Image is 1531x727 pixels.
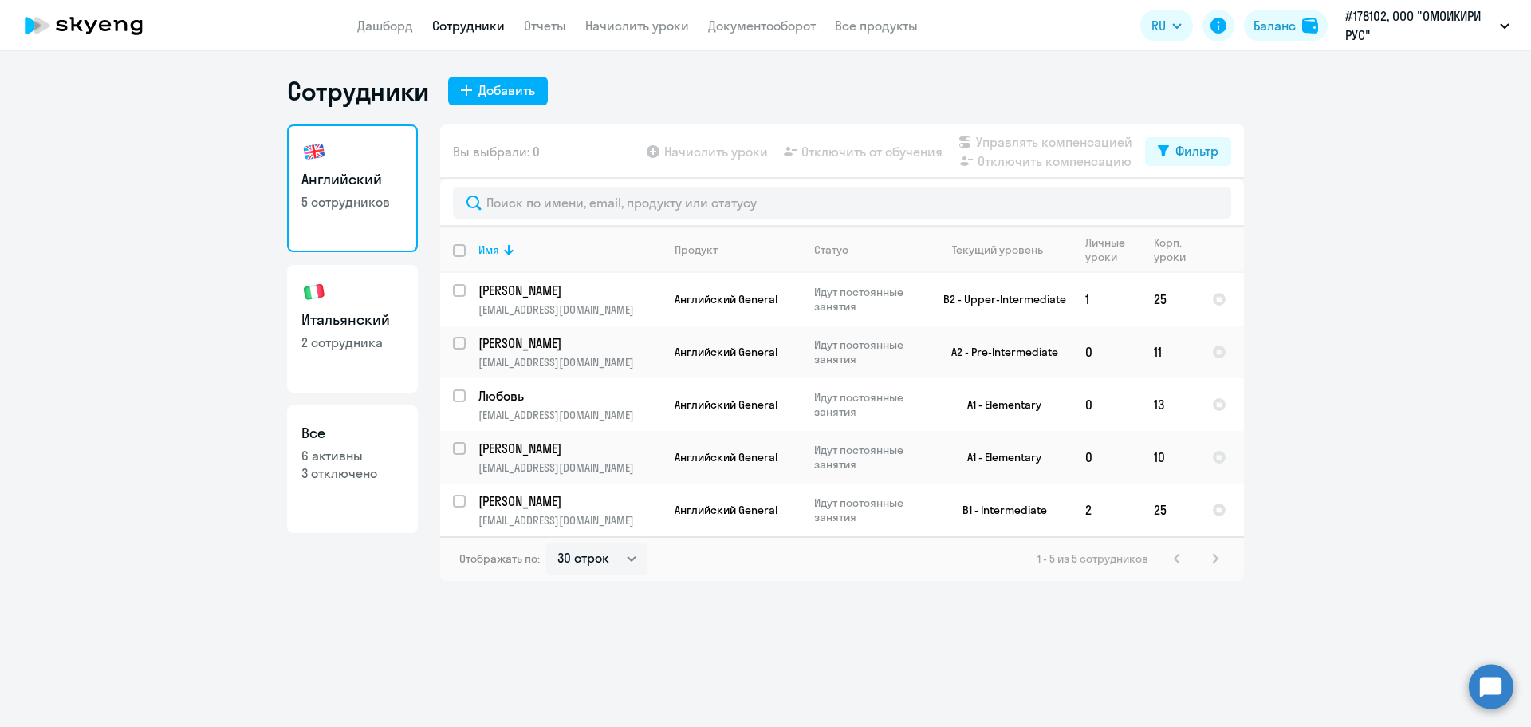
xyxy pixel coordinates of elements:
[1141,326,1199,378] td: 11
[814,390,923,419] p: Идут постоянные занятия
[478,334,659,352] p: [PERSON_NAME]
[924,431,1072,484] td: A1 - Elementary
[675,243,801,257] div: Продукт
[675,397,777,412] span: Английский General
[924,484,1072,536] td: B1 - Intermediate
[835,18,918,34] a: Все продукты
[301,447,403,464] p: 6 активны
[675,292,777,306] span: Английский General
[1337,6,1517,45] button: #178102, ООО "ОМОИКИРИ РУС"
[287,124,418,252] a: Английский5 сотрудников
[301,334,403,351] p: 2 сотрудника
[287,405,418,533] a: Все6 активны3 отключено
[585,18,689,34] a: Начислить уроки
[924,378,1072,431] td: A1 - Elementary
[432,18,505,34] a: Сотрудники
[1072,326,1141,378] td: 0
[1145,137,1231,166] button: Фильтр
[814,496,923,524] p: Идут постоянные занятия
[301,139,327,164] img: english
[1140,10,1193,41] button: RU
[301,464,403,482] p: 3 отключено
[1085,235,1130,264] div: Личные уроки
[1072,431,1141,484] td: 0
[1072,484,1141,536] td: 2
[478,81,535,100] div: Добавить
[287,265,418,393] a: Итальянский2 сотрудника
[459,551,540,566] span: Отображать по:
[708,18,816,34] a: Документооборот
[478,334,661,352] a: [PERSON_NAME]
[814,285,923,314] p: Идут постоянные занятия
[301,279,327,305] img: italian
[814,443,923,472] p: Идут постоянные занятия
[357,18,413,34] a: Дашборд
[478,387,661,405] a: Любовь
[301,423,403,444] h3: Все
[301,193,403,211] p: 5 сотрудников
[1154,235,1198,264] div: Корп. уроки
[675,345,777,359] span: Английский General
[478,513,661,527] p: [EMAIL_ADDRESS][DOMAIN_NAME]
[478,243,661,257] div: Имя
[1141,431,1199,484] td: 10
[1154,235,1188,264] div: Корп. уроки
[1141,378,1199,431] td: 13
[478,387,659,405] p: Любовь
[814,243,923,257] div: Статус
[1037,551,1148,566] span: 1 - 5 из 5 сотрудников
[478,282,661,299] a: [PERSON_NAME]
[1141,484,1199,536] td: 25
[1072,273,1141,326] td: 1
[478,302,661,317] p: [EMAIL_ADDRESS][DOMAIN_NAME]
[1302,18,1318,34] img: balance
[1175,141,1218,160] div: Фильтр
[478,492,659,510] p: [PERSON_NAME]
[524,18,566,34] a: Отчеты
[1085,235,1140,264] div: Личные уроки
[478,408,661,422] p: [EMAIL_ADDRESS][DOMAIN_NAME]
[478,440,661,457] a: [PERSON_NAME]
[937,243,1072,257] div: Текущий уровень
[1345,6,1494,45] p: #178102, ООО "ОМОИКИРИ РУС"
[478,355,661,369] p: [EMAIL_ADDRESS][DOMAIN_NAME]
[478,243,499,257] div: Имя
[301,169,403,190] h3: Английский
[1254,16,1296,35] div: Баланс
[924,273,1072,326] td: B2 - Upper-Intermediate
[675,503,777,517] span: Английский General
[675,450,777,464] span: Английский General
[453,142,540,161] span: Вы выбрали: 0
[301,310,403,330] h3: Итальянский
[1141,273,1199,326] td: 25
[814,338,923,366] p: Идут постоянные занятия
[478,460,661,475] p: [EMAIL_ADDRESS][DOMAIN_NAME]
[287,75,429,107] h1: Сотрудники
[1072,378,1141,431] td: 0
[1244,10,1328,41] button: Балансbalance
[478,492,661,510] a: [PERSON_NAME]
[448,77,548,105] button: Добавить
[814,243,848,257] div: Статус
[453,187,1231,219] input: Поиск по имени, email, продукту или статусу
[675,243,718,257] div: Продукт
[952,243,1043,257] div: Текущий уровень
[924,326,1072,378] td: A2 - Pre-Intermediate
[1151,16,1166,35] span: RU
[478,440,659,457] p: [PERSON_NAME]
[478,282,659,299] p: [PERSON_NAME]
